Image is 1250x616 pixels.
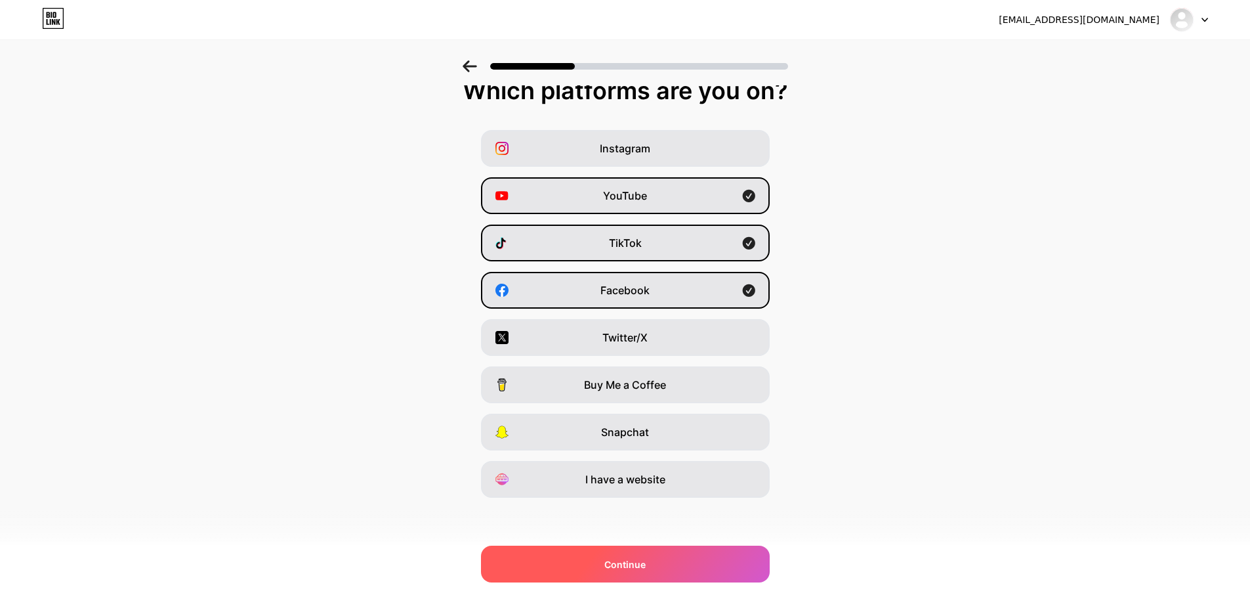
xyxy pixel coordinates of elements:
span: YouTube [603,188,647,204]
span: Continue [604,558,646,571]
span: Buy Me a Coffee [584,377,666,393]
span: TikTok [609,235,642,251]
span: I have a website [585,472,665,487]
span: Twitter/X [602,330,648,345]
div: Which platforms are you on? [13,77,1237,104]
span: Snapchat [601,424,649,440]
span: Facebook [600,282,650,298]
span: Instagram [600,141,650,156]
img: anantran03 [1169,7,1194,32]
div: [EMAIL_ADDRESS][DOMAIN_NAME] [999,13,1159,27]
